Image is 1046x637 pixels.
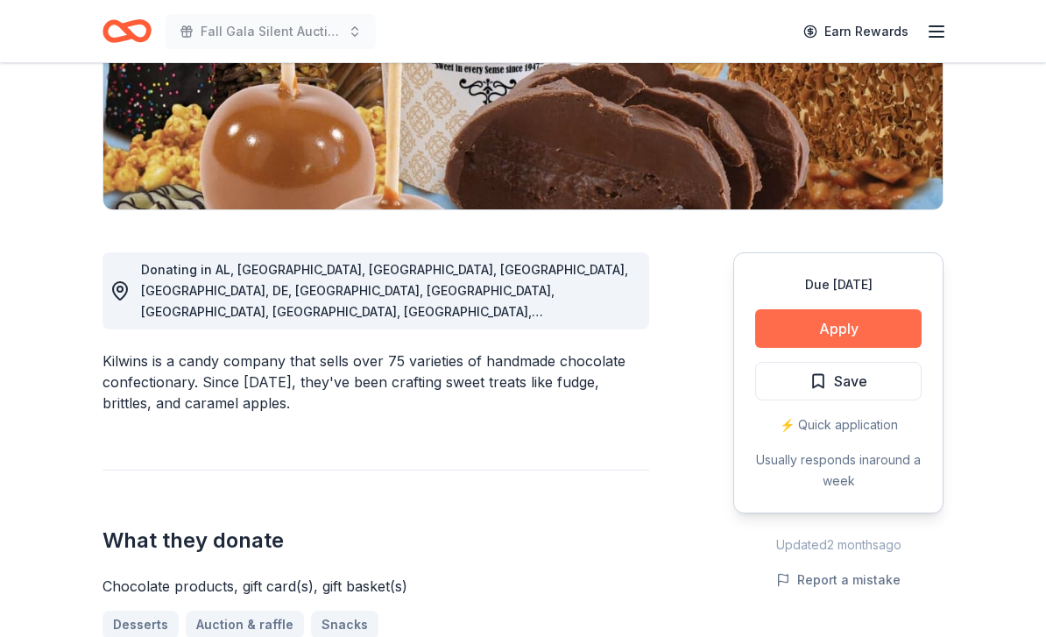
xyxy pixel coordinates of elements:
[755,362,922,400] button: Save
[834,370,867,393] span: Save
[102,350,649,414] div: Kilwins is a candy company that sells over 75 varieties of handmade chocolate confectionary. Sinc...
[102,11,152,52] a: Home
[201,21,341,42] span: Fall Gala Silent Auction
[793,16,919,47] a: Earn Rewards
[755,309,922,348] button: Apply
[141,262,628,445] span: Donating in AL, [GEOGRAPHIC_DATA], [GEOGRAPHIC_DATA], [GEOGRAPHIC_DATA], [GEOGRAPHIC_DATA], DE, [...
[776,570,901,591] button: Report a mistake
[166,14,376,49] button: Fall Gala Silent Auction
[755,449,922,492] div: Usually responds in around a week
[102,527,649,555] h2: What they donate
[733,534,944,556] div: Updated 2 months ago
[755,274,922,295] div: Due [DATE]
[755,414,922,435] div: ⚡️ Quick application
[102,576,649,597] div: Chocolate products, gift card(s), gift basket(s)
